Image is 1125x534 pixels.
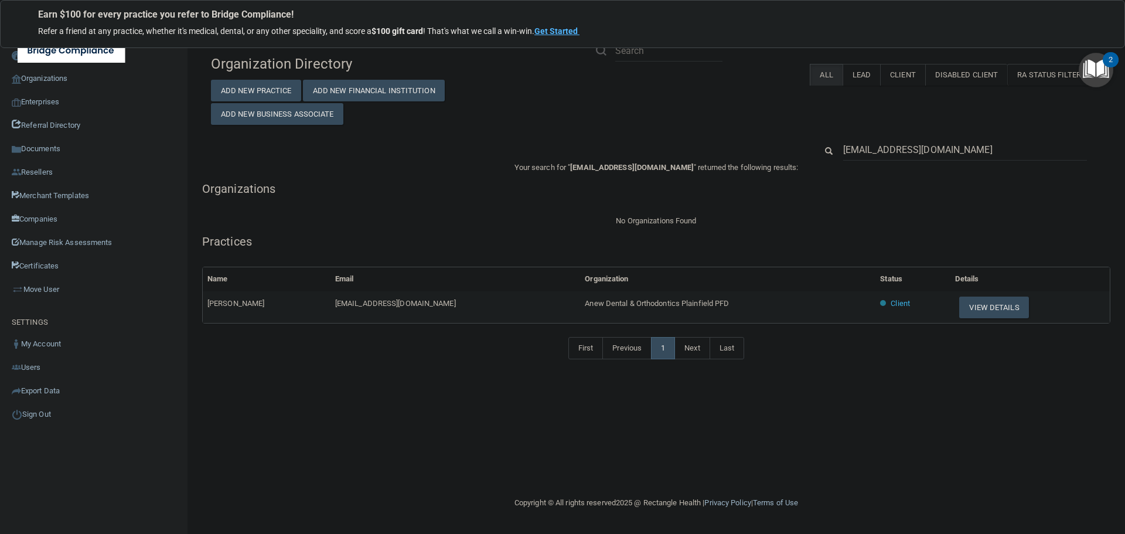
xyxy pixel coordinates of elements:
th: Details [950,267,1110,291]
button: Add New Financial Institution [303,80,445,101]
label: All [810,64,842,86]
span: RA Status Filter [1017,70,1092,79]
a: Previous [602,337,652,359]
th: Email [330,267,581,291]
strong: Get Started [534,26,578,36]
h5: Practices [202,235,1110,248]
img: briefcase.64adab9b.png [12,284,23,295]
input: Search [843,139,1087,161]
img: ic_power_dark.7ecde6b1.png [12,409,22,420]
button: Open Resource Center, 2 new notifications [1079,53,1113,87]
img: icon-export.b9366987.png [12,386,21,396]
img: bridge_compliance_login_screen.278c3ca4.svg [18,39,125,63]
span: [PERSON_NAME] [207,299,264,308]
a: Next [674,337,710,359]
a: 1 [651,337,675,359]
a: Last [710,337,744,359]
span: Anew Dental & Orthodontics Plainfield PFD [585,299,729,308]
p: Earn $100 for every practice you refer to Bridge Compliance! [38,9,1087,20]
th: Name [203,267,330,291]
img: icon-users.e205127d.png [12,363,21,372]
a: Terms of Use [753,498,798,507]
div: 2 [1109,60,1113,75]
a: First [568,337,604,359]
img: icon-documents.8dae5593.png [12,145,21,154]
th: Status [875,267,950,291]
img: enterprise.0d942306.png [12,98,21,107]
img: organization-icon.f8decf85.png [12,74,21,84]
span: [EMAIL_ADDRESS][DOMAIN_NAME] [570,163,694,172]
img: ic-search.3b580494.png [596,45,606,56]
p: Client [891,297,910,311]
label: Disabled Client [925,64,1008,86]
button: Add New Business Associate [211,103,343,125]
a: Privacy Policy [704,498,751,507]
label: Lead [843,64,880,86]
th: Organization [580,267,875,291]
span: ! That's what we call a win-win. [423,26,534,36]
button: View Details [959,297,1028,318]
p: Your search for " " returned the following results: [202,161,1110,175]
label: Client [880,64,925,86]
button: Add New Practice [211,80,301,101]
input: Search [615,40,722,62]
span: [EMAIL_ADDRESS][DOMAIN_NAME] [335,299,456,308]
div: No Organizations Found [202,214,1110,228]
div: Copyright © All rights reserved 2025 @ Rectangle Health | | [442,484,870,522]
h5: Organizations [202,182,1110,195]
img: ic_reseller.de258add.png [12,168,21,177]
label: SETTINGS [12,315,48,329]
img: ic_user_dark.df1a06c3.png [12,339,21,349]
span: Refer a friend at any practice, whether it's medical, dental, or any other speciality, and score a [38,26,371,36]
a: Get Started [534,26,579,36]
strong: $100 gift card [371,26,423,36]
